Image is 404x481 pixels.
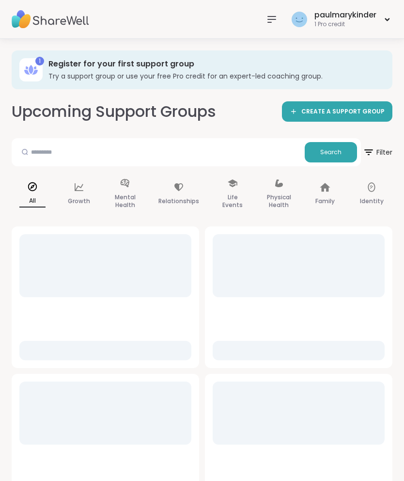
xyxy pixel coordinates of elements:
[320,148,342,157] span: Search
[314,10,376,20] div: paulmarykinder
[363,141,392,164] span: Filter
[314,20,376,29] div: 1 Pro credit
[19,195,46,208] p: All
[266,192,292,211] p: Physical Health
[360,195,384,207] p: Identity
[305,142,357,162] button: Search
[292,12,307,27] img: paulmarykinder
[282,101,392,122] a: CREATE A SUPPORT GROUP
[301,108,385,116] span: CREATE A SUPPORT GROUP
[315,195,335,207] p: Family
[35,57,44,65] div: 1
[12,2,89,36] img: ShareWell Nav Logo
[12,101,216,123] h2: Upcoming Support Groups
[48,71,379,81] h3: Try a support group or use your free Pro credit for an expert-led coaching group.
[363,138,392,166] button: Filter
[219,192,246,211] p: Life Events
[68,195,90,207] p: Growth
[158,195,199,207] p: Relationships
[48,59,379,69] h3: Register for your first support group
[112,192,138,211] p: Mental Health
